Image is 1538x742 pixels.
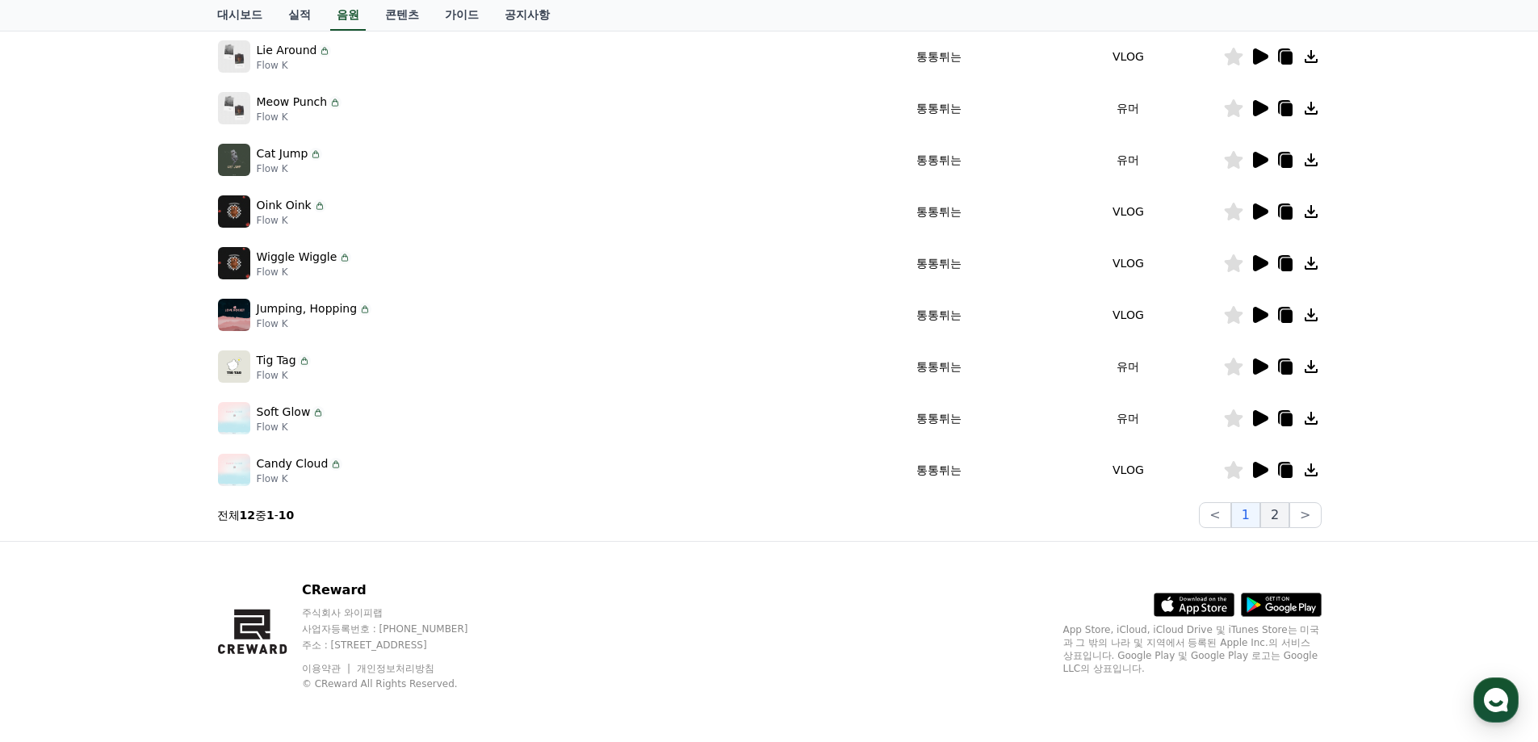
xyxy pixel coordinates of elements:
img: music [218,454,250,486]
p: © CReward All Rights Reserved. [302,677,499,690]
p: Flow K [257,111,342,124]
td: 유머 [1033,134,1222,186]
td: VLOG [1033,444,1222,496]
img: music [218,40,250,73]
img: music [218,402,250,434]
p: Flow K [257,472,343,485]
p: 전체 중 - [217,507,295,523]
td: 통통튀는 [844,237,1033,289]
p: 사업자등록번호 : [PHONE_NUMBER] [302,623,499,635]
a: 개인정보처리방침 [357,663,434,674]
a: 이용약관 [302,663,353,674]
span: 대화 [148,537,167,550]
a: 홈 [5,512,107,552]
td: 통통튀는 [844,392,1033,444]
td: 유머 [1033,82,1222,134]
td: 유머 [1033,392,1222,444]
p: Tig Tag [257,352,296,369]
p: Jumping, Hopping [257,300,358,317]
td: 유머 [1033,341,1222,392]
td: 통통튀는 [844,444,1033,496]
span: 설정 [249,536,269,549]
p: Cat Jump [257,145,308,162]
p: Wiggle Wiggle [257,249,337,266]
a: 설정 [208,512,310,552]
span: 홈 [51,536,61,549]
img: music [218,144,250,176]
strong: 12 [240,509,255,522]
td: 통통튀는 [844,289,1033,341]
img: music [218,92,250,124]
td: VLOG [1033,186,1222,237]
td: VLOG [1033,31,1222,82]
td: 통통튀는 [844,186,1033,237]
td: 통통튀는 [844,134,1033,186]
img: music [218,195,250,228]
p: Flow K [257,214,326,227]
p: Flow K [257,59,332,72]
td: 통통튀는 [844,341,1033,392]
p: 주소 : [STREET_ADDRESS] [302,639,499,652]
img: music [218,350,250,383]
p: Lie Around [257,42,317,59]
p: Candy Cloud [257,455,329,472]
p: Meow Punch [257,94,328,111]
p: CReward [302,581,499,600]
a: 대화 [107,512,208,552]
button: 2 [1260,502,1289,528]
button: 1 [1231,502,1260,528]
p: Flow K [257,162,323,175]
img: music [218,299,250,331]
p: Flow K [257,266,352,279]
p: Flow K [257,369,311,382]
p: 주식회사 와이피랩 [302,606,499,619]
p: Flow K [257,317,372,330]
p: App Store, iCloud, iCloud Drive 및 iTunes Store는 미국과 그 밖의 나라 및 지역에서 등록된 Apple Inc.의 서비스 상표입니다. Goo... [1063,623,1322,675]
td: 통통튀는 [844,31,1033,82]
td: 통통튀는 [844,82,1033,134]
button: < [1199,502,1230,528]
button: > [1289,502,1321,528]
strong: 1 [266,509,274,522]
td: VLOG [1033,289,1222,341]
td: VLOG [1033,237,1222,289]
img: music [218,247,250,279]
p: Oink Oink [257,197,312,214]
p: Soft Glow [257,404,311,421]
strong: 10 [279,509,294,522]
p: Flow K [257,421,325,434]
